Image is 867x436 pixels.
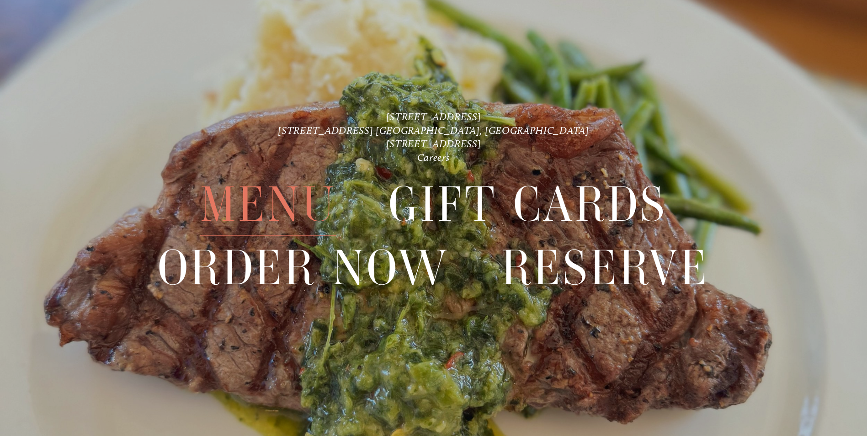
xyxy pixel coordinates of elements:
[200,173,336,236] span: Menu
[386,138,481,150] a: [STREET_ADDRESS]
[278,124,589,137] a: [STREET_ADDRESS] [GEOGRAPHIC_DATA], [GEOGRAPHIC_DATA]
[501,237,709,299] a: Reserve
[388,173,667,235] a: Gift Cards
[158,237,449,299] a: Order Now
[386,111,481,123] a: [STREET_ADDRESS]
[200,173,336,235] a: Menu
[417,151,450,164] a: Careers
[388,173,667,236] span: Gift Cards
